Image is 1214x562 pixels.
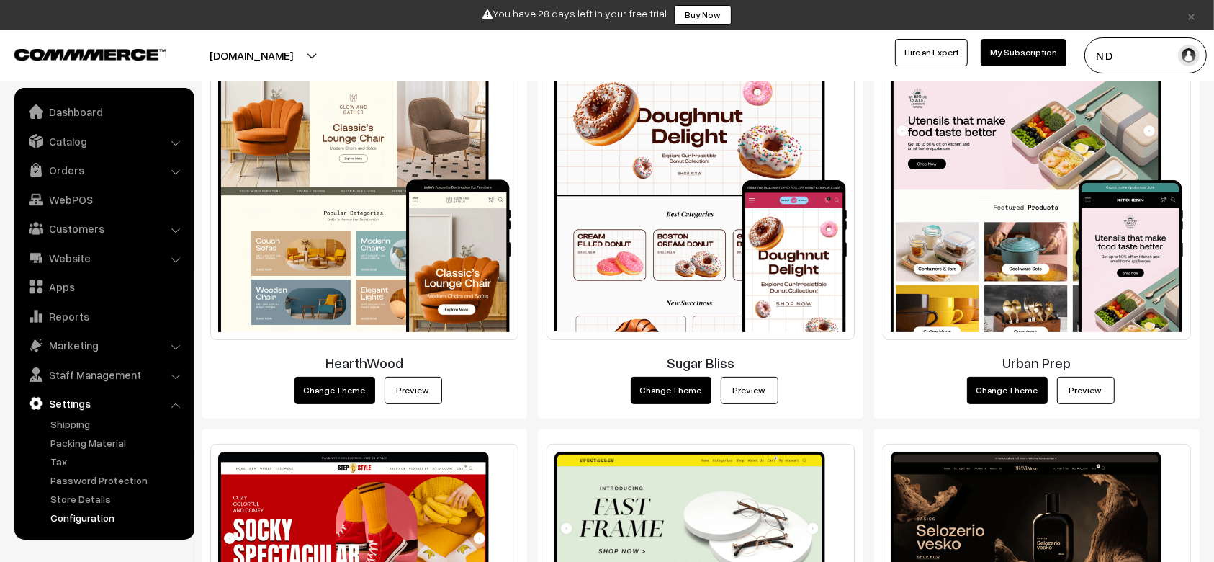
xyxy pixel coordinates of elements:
a: Configuration [47,510,189,525]
a: Shipping [47,416,189,432]
button: Change Theme [967,377,1048,404]
h3: Sugar Bliss [547,354,855,371]
img: Urban Prep [883,42,1191,340]
a: Preview [1057,377,1115,404]
a: Preview [721,377,778,404]
img: HearthWood [210,42,518,340]
a: Marketing [18,332,189,358]
a: My Subscription [981,39,1066,66]
img: COMMMERCE [14,49,166,60]
div: You have 28 days left in your free trial [5,5,1209,25]
img: Sugar Bliss [547,42,855,340]
a: Tax [47,454,189,469]
h3: HearthWood [210,354,518,371]
a: Orders [18,157,189,183]
a: WebPOS [18,187,189,213]
a: Website [18,245,189,271]
a: Reports [18,303,189,329]
a: Packing Material [47,435,189,450]
a: Buy Now [674,5,732,25]
h3: Urban Prep [883,354,1191,371]
a: Customers [18,215,189,241]
button: [DOMAIN_NAME] [159,37,343,73]
a: × [1182,6,1201,24]
img: user [1178,45,1200,66]
a: Preview [385,377,442,404]
a: Password Protection [47,473,189,488]
button: Change Theme [294,377,375,404]
a: COMMMERCE [14,45,140,62]
a: Settings [18,391,189,416]
a: Store Details [47,491,189,507]
a: Dashboard [18,99,189,125]
a: Apps [18,274,189,300]
button: N D [1084,37,1207,73]
a: Catalog [18,128,189,154]
a: Hire an Expert [895,39,968,66]
a: Staff Management [18,362,189,388]
button: Change Theme [631,377,711,404]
